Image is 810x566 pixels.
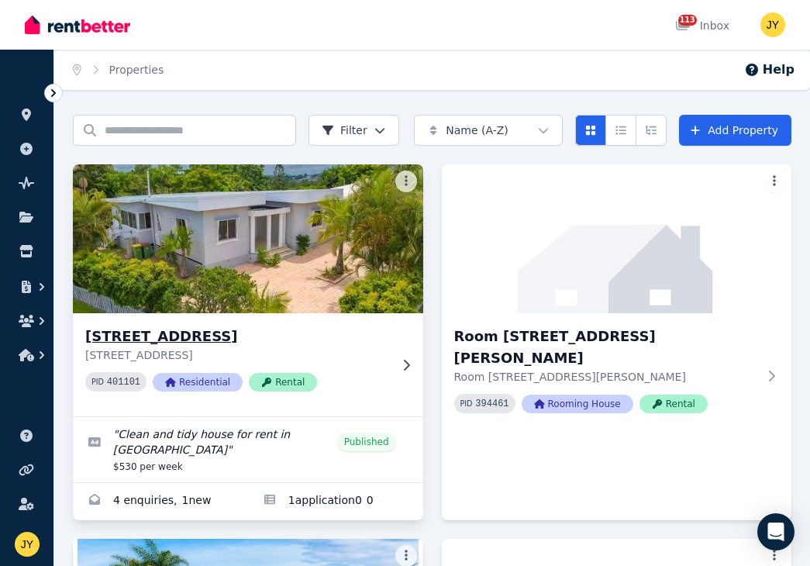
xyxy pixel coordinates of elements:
[85,326,389,347] h3: [STREET_ADDRESS]
[522,395,633,413] span: Rooming House
[153,373,243,392] span: Residential
[757,513,794,550] div: Open Intercom Messenger
[460,399,473,408] small: PID
[446,123,508,138] span: Name (A-Z)
[73,417,423,482] a: Edit listing: Clean and tidy house for rent in Rifle Range Rd Gympie
[442,164,792,438] a: Room 1, 62 Burnett StRoom [STREET_ADDRESS][PERSON_NAME]Room [STREET_ADDRESS][PERSON_NAME]PID 3944...
[249,373,317,392] span: Rental
[744,60,794,79] button: Help
[395,171,417,192] button: More options
[454,326,758,369] h3: Room [STREET_ADDRESS][PERSON_NAME]
[109,64,164,76] a: Properties
[605,115,636,146] button: Compact list view
[322,123,367,138] span: Filter
[442,164,792,313] img: Room 1, 62 Burnett St
[636,115,667,146] button: Expanded list view
[25,13,130,36] img: RentBetter
[475,399,508,409] code: 394461
[675,18,729,33] div: Inbox
[760,12,785,37] img: JIAN YU
[91,378,104,386] small: PID
[107,377,140,388] code: 401101
[73,483,248,520] a: Enquiries for 153 Rifle Range Rd, Gympie
[64,160,432,317] img: 153 Rifle Range Rd, Gympie
[73,164,423,416] a: 153 Rifle Range Rd, Gympie[STREET_ADDRESS][STREET_ADDRESS]PID 401101ResidentialRental
[248,483,423,520] a: Applications for 153 Rifle Range Rd, Gympie
[678,15,697,26] span: 113
[15,532,40,557] img: JIAN YU
[414,115,563,146] button: Name (A-Z)
[763,171,785,192] button: More options
[85,347,389,363] p: [STREET_ADDRESS]
[454,369,758,385] p: Room [STREET_ADDRESS][PERSON_NAME]
[679,115,791,146] a: Add Property
[575,115,606,146] button: Card view
[54,50,182,90] nav: Breadcrumb
[639,395,708,413] span: Rental
[575,115,667,146] div: View options
[308,115,399,146] button: Filter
